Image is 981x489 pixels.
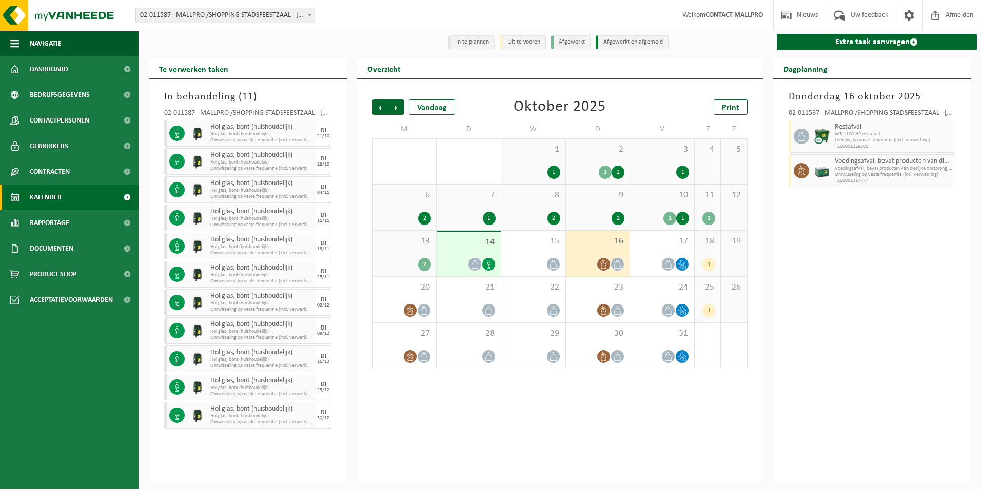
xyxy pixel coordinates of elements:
td: D [566,120,631,138]
span: Omwisseling op vaste frequentie (incl. verwerking) [210,363,313,369]
img: CR-HR-1C-1000-PES-01 [190,295,205,310]
span: 2 [571,144,625,155]
div: 09/12 [317,331,329,336]
span: 8 [506,190,560,201]
span: Dashboard [30,56,68,82]
div: DI [321,269,326,275]
span: Kalender [30,185,62,210]
span: Omwisseling op vaste frequentie (incl. verwerking) [210,222,313,228]
span: Lediging op vaste frequentie (excl. verwerking) [835,137,953,144]
span: Hol glas, bont (huishoudelijk) [210,208,313,216]
div: DI [321,128,326,134]
a: Extra taak aanvragen [777,34,977,50]
img: CR-HR-1C-1000-PES-01 [190,351,205,366]
span: Hol glas, bont (huishoudelijk) [210,159,313,166]
div: DI [321,325,326,331]
span: WB-1100-HP restafval [835,131,953,137]
div: 1 [483,212,496,225]
span: 5 [726,144,741,155]
span: Contactpersonen [30,108,89,133]
td: M [372,120,437,138]
span: Hol glas, bont (huishoudelijk) [210,188,313,194]
div: DI [321,184,326,190]
span: Hol glas, bont (huishoudelijk) [210,413,313,419]
a: Print [714,99,748,115]
span: 31 [635,328,689,339]
span: Hol glas, bont (huishoudelijk) [210,377,313,385]
span: Hol glas, bont (huishoudelijk) [210,236,313,244]
h3: Donderdag 16 oktober 2025 [789,89,956,105]
li: Afgewerkt en afgemeld [596,35,669,49]
span: 20 [378,282,431,293]
div: 11/11 [317,218,329,223]
td: V [630,120,695,138]
span: Omwisseling op vaste frequentie (incl. verwerking) [210,166,313,172]
strong: CONTACT MALLPRO [705,11,763,19]
span: Bedrijfsgegevens [30,82,90,108]
span: Hol glas, bont (huishoudelijk) [210,357,313,363]
td: D [437,120,501,138]
img: WB-1100-CU [814,129,830,144]
span: Omwisseling op vaste frequentie (incl. verwerking) [835,172,953,178]
span: T250002228301 [835,144,953,150]
div: 23/12 [317,388,329,393]
span: Rapportage [30,210,69,236]
span: 18 [700,236,715,247]
img: CR-HR-1C-1000-PES-01 [190,323,205,338]
div: 25/11 [317,275,329,280]
span: 21 [442,282,496,293]
span: Hol glas, bont (huishoudelijk) [210,349,313,357]
span: Omwisseling op vaste frequentie (incl. verwerking) [210,137,313,144]
div: 2 [418,258,431,271]
div: 1 [547,166,560,179]
span: 7 [442,190,496,201]
td: Z [695,120,721,138]
span: Acceptatievoorwaarden [30,287,113,313]
span: Hol glas, bont (huishoudelijk) [210,320,313,329]
img: CR-HR-1C-1000-PES-01 [190,267,205,282]
span: 29 [506,328,560,339]
span: Hol glas, bont (huishoudelijk) [210,272,313,278]
span: 02-011587 - MALLPRO /SHOPPING STADSFEESTZAAL - ANTWERPEN [135,8,315,23]
span: Omwisseling op vaste frequentie (incl. verwerking) [210,335,313,341]
div: 2 [612,166,624,179]
div: 02-011587 - MALLPRO /SHOPPING STADSFEESTZAAL - [GEOGRAPHIC_DATA] [789,110,956,120]
div: 1 [702,212,715,225]
img: PB-LB-0680-HPE-GN-01 [814,163,830,178]
div: 1 [702,304,715,317]
span: Hol glas, bont (huishoudelijk) [210,329,313,335]
span: Omwisseling op vaste frequentie (incl. verwerking) [210,194,313,200]
h2: Dagplanning [773,58,838,78]
img: CR-HR-1C-1000-PES-01 [190,126,205,141]
div: 02/12 [317,303,329,308]
span: 4 [700,144,715,155]
img: CR-HR-1C-1000-PES-01 [190,210,205,226]
h2: Te verwerken taken [149,58,239,78]
span: 22 [506,282,560,293]
span: Omwisseling op vaste frequentie (incl. verwerking) [210,250,313,256]
div: 21/10 [317,134,329,139]
span: 1 [506,144,560,155]
span: Omwisseling op vaste frequentie (incl. verwerking) [210,307,313,313]
span: Omwisseling op vaste frequentie (incl. verwerking) [210,278,313,284]
div: Vandaag [409,99,455,115]
div: 1 [676,166,689,179]
img: CR-HR-1C-1000-PES-01 [190,154,205,169]
div: DI [321,410,326,416]
span: Omwisseling op vaste frequentie (incl. verwerking) [210,391,313,397]
div: 1 [702,258,715,271]
span: 23 [571,282,625,293]
div: DI [321,381,326,388]
span: 26 [726,282,741,293]
div: DI [321,156,326,162]
span: 12 [726,190,741,201]
span: Vorige [372,99,388,115]
span: 14 [442,237,496,248]
div: 04/11 [317,190,329,195]
div: DI [321,297,326,303]
span: 24 [635,282,689,293]
div: 1 [676,212,689,225]
span: 6 [378,190,431,201]
div: DI [321,240,326,247]
span: Hol glas, bont (huishoudelijk) [210,300,313,307]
